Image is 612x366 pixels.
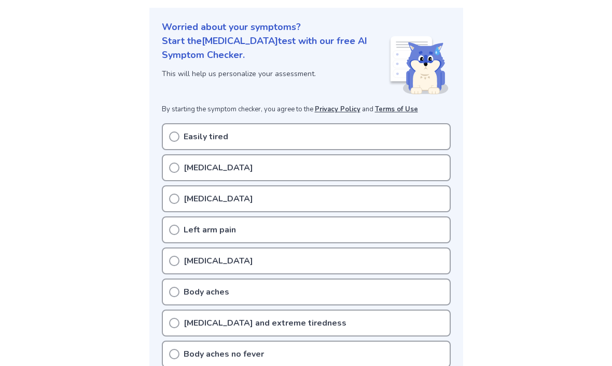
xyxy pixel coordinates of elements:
p: [MEDICAL_DATA] and extreme tiredness [184,317,346,329]
p: Left arm pain [184,224,236,236]
p: Easily tired [184,130,228,143]
p: Body aches no fever [184,348,264,360]
img: Shiba [388,36,449,94]
p: By starting the symptom checker, you agree to the and [162,105,451,115]
a: Terms of Use [375,105,418,114]
p: Start the [MEDICAL_DATA] test with our free AI Symptom Checker. [162,34,388,62]
p: Body aches [184,286,229,298]
p: This will help us personalize your assessment. [162,68,388,79]
p: [MEDICAL_DATA] [184,255,253,267]
p: Worried about your symptoms? [162,20,451,34]
a: Privacy Policy [315,105,360,114]
p: [MEDICAL_DATA] [184,193,253,205]
p: [MEDICAL_DATA] [184,162,253,174]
